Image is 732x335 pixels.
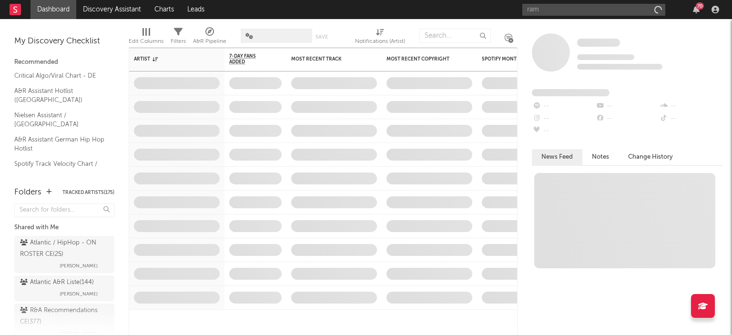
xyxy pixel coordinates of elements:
[577,54,634,60] span: Tracking Since: [DATE]
[129,24,163,51] div: Edit Columns
[355,36,405,47] div: Notifications (Artist)
[582,149,619,165] button: Notes
[693,6,700,13] button: 70
[14,36,114,47] div: My Discovery Checklist
[20,305,106,328] div: R&A Recommendations CE ( 377 )
[129,36,163,47] div: Edit Columns
[291,56,363,62] div: Most Recent Track
[193,36,226,47] div: A&R Pipeline
[171,24,186,51] div: Filters
[355,24,405,51] div: Notifications (Artist)
[14,134,105,154] a: A&R Assistant German Hip Hop Hotlist
[20,237,106,260] div: Atlantic / HipHop - ON ROSTER CE ( 25 )
[14,222,114,233] div: Shared with Me
[14,275,114,301] a: Atlantic A&R Liste(144)[PERSON_NAME]
[229,53,267,65] span: 7-Day Fans Added
[696,2,704,10] div: 70
[619,149,682,165] button: Change History
[659,100,722,112] div: --
[14,187,41,198] div: Folders
[532,89,610,96] span: Fans Added by Platform
[577,64,662,70] span: 0 fans last week
[14,86,105,105] a: A&R Assistant Hotlist ([GEOGRAPHIC_DATA])
[577,39,620,47] span: Some Artist
[522,4,665,16] input: Search for artists
[171,36,186,47] div: Filters
[14,71,105,81] a: Critical Algo/Viral Chart - DE
[577,38,620,48] a: Some Artist
[659,112,722,125] div: --
[14,57,114,68] div: Recommended
[14,159,105,178] a: Spotify Track Velocity Chart / DE
[532,149,582,165] button: News Feed
[315,34,328,40] button: Save
[595,100,659,112] div: --
[60,288,98,300] span: [PERSON_NAME]
[14,203,114,217] input: Search for folders...
[14,236,114,273] a: Atlantic / HipHop - ON ROSTER CE(25)[PERSON_NAME]
[14,110,105,130] a: Nielsen Assistant / [GEOGRAPHIC_DATA]
[532,125,595,137] div: --
[62,190,114,195] button: Tracked Artists(175)
[134,56,205,62] div: Artist
[60,260,98,272] span: [PERSON_NAME]
[532,112,595,125] div: --
[482,56,553,62] div: Spotify Monthly Listeners
[193,24,226,51] div: A&R Pipeline
[595,112,659,125] div: --
[20,277,94,288] div: Atlantic A&R Liste ( 144 )
[532,100,595,112] div: --
[419,29,491,43] input: Search...
[386,56,458,62] div: Most Recent Copyright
